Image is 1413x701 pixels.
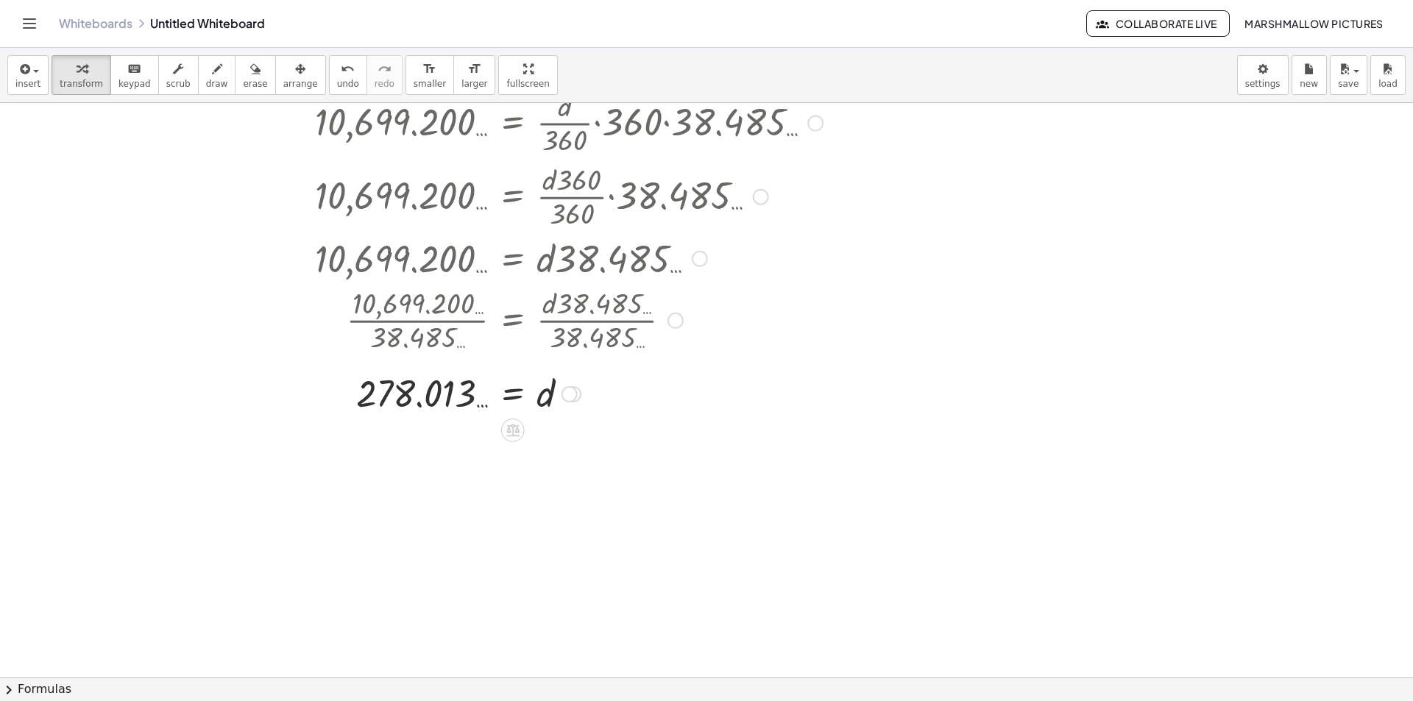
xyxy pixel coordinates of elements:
i: redo [378,60,392,78]
button: load [1370,55,1406,95]
button: keyboardkeypad [110,55,159,95]
span: insert [15,79,40,89]
button: Toggle navigation [18,12,41,35]
i: undo [341,60,355,78]
span: Collaborate Live [1099,17,1217,30]
span: settings [1245,79,1281,89]
button: redoredo [366,55,403,95]
button: new [1292,55,1327,95]
a: Whiteboards [59,16,132,31]
span: transform [60,79,103,89]
i: format_size [467,60,481,78]
button: Collaborate Live [1086,10,1229,37]
span: Marshmallow Pictures [1244,17,1384,30]
button: format_sizesmaller [406,55,454,95]
div: Apply the same math to both sides of the equation [501,419,525,442]
button: save [1330,55,1367,95]
button: scrub [158,55,199,95]
button: undoundo [329,55,367,95]
button: format_sizelarger [453,55,495,95]
span: larger [461,79,487,89]
span: erase [243,79,267,89]
span: keypad [118,79,151,89]
span: load [1378,79,1398,89]
button: Marshmallow Pictures [1233,10,1395,37]
span: scrub [166,79,191,89]
span: save [1338,79,1359,89]
span: new [1300,79,1318,89]
button: insert [7,55,49,95]
span: arrange [283,79,318,89]
span: redo [375,79,394,89]
button: fullscreen [498,55,557,95]
button: transform [52,55,111,95]
i: format_size [422,60,436,78]
button: settings [1237,55,1289,95]
button: erase [235,55,275,95]
button: draw [198,55,236,95]
span: smaller [414,79,446,89]
i: keyboard [127,60,141,78]
span: undo [337,79,359,89]
span: fullscreen [506,79,549,89]
span: draw [206,79,228,89]
button: arrange [275,55,326,95]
